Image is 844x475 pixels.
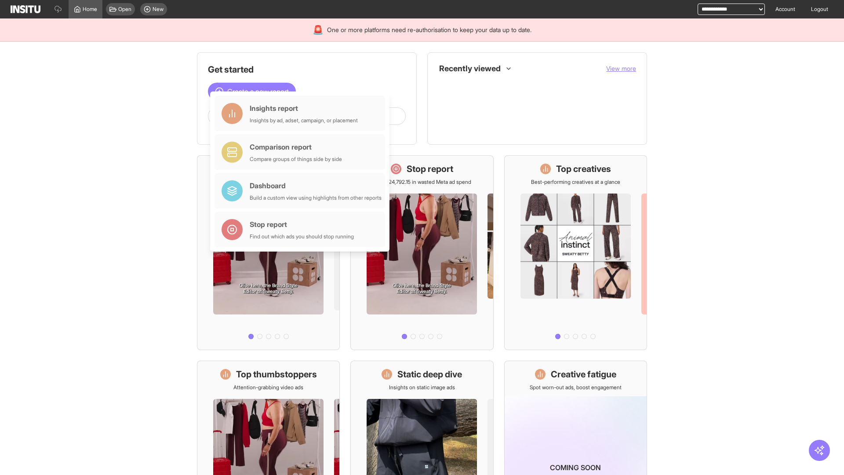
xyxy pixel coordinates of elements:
div: Comparison report [250,142,342,152]
div: Find out which ads you should stop running [250,233,354,240]
h1: Get started [208,63,406,76]
div: 🚨 [313,24,324,36]
a: Top creativesBest-performing creatives at a glance [504,155,647,350]
span: View more [606,65,636,72]
span: Create a new report [227,86,289,97]
span: Open [118,6,131,13]
p: Best-performing creatives at a glance [531,179,620,186]
span: New [153,6,164,13]
h1: Top creatives [556,163,611,175]
a: What's live nowSee all active ads instantly [197,155,340,350]
button: View more [606,64,636,73]
p: Insights on static image ads [389,384,455,391]
p: Save £24,792.15 in wasted Meta ad spend [373,179,471,186]
div: Build a custom view using highlights from other reports [250,194,382,201]
h1: Top thumbstoppers [236,368,317,380]
img: Logo [11,5,40,13]
div: Stop report [250,219,354,230]
h1: Stop report [407,163,453,175]
div: Compare groups of things side by side [250,156,342,163]
a: Stop reportSave £24,792.15 in wasted Meta ad spend [350,155,493,350]
div: Dashboard [250,180,382,191]
h1: Static deep dive [397,368,462,380]
span: One or more platforms need re-authorisation to keep your data up to date. [327,26,531,34]
p: Attention-grabbing video ads [233,384,303,391]
span: Home [83,6,97,13]
div: Insights report [250,103,358,113]
button: Create a new report [208,83,296,100]
div: Insights by ad, adset, campaign, or placement [250,117,358,124]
